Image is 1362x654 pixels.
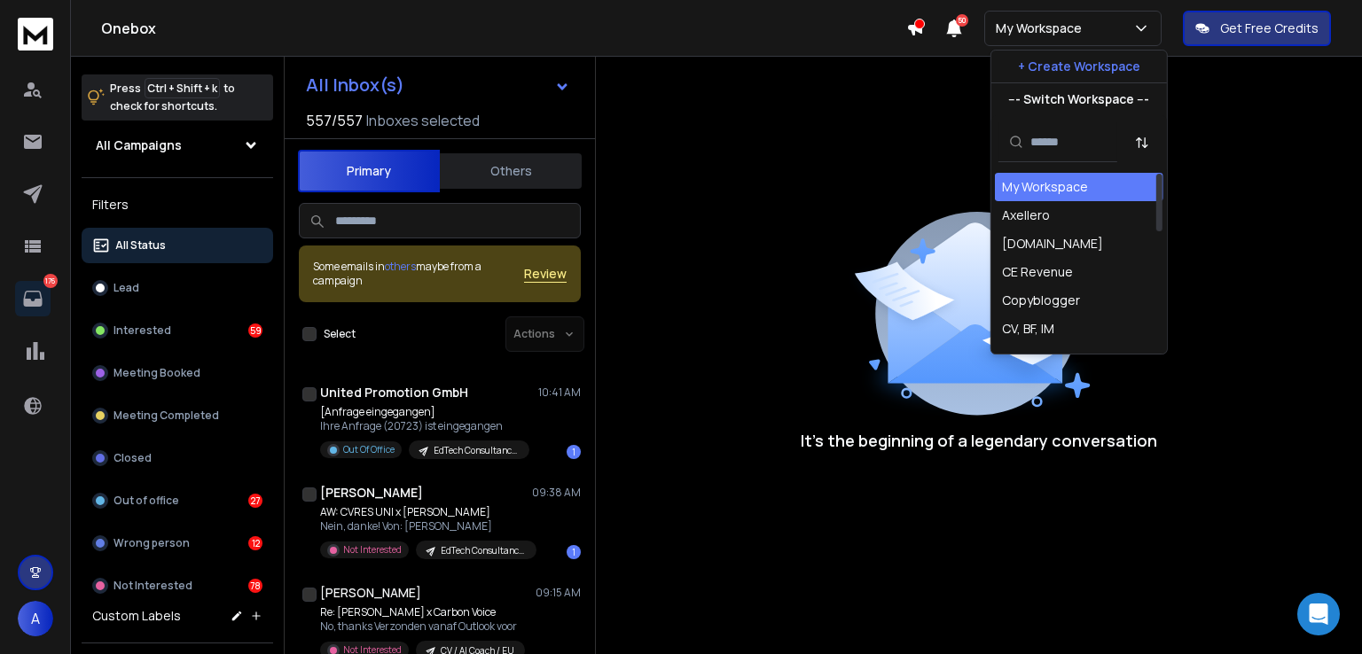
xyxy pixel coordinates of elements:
span: Ctrl + Shift + k [145,78,220,98]
h1: United Promotion GmbH [320,384,468,401]
p: Not Interested [343,543,402,557]
p: Out Of Office [343,443,395,456]
p: No, thanks Verzonden vanaf Outlook voor [320,619,525,634]
h1: [PERSON_NAME] [320,484,423,502]
p: AW: CVRES UNI x [PERSON_NAME] [320,505,533,519]
button: Not Interested78 [82,568,273,603]
p: EdTech Consultancies & Solution Providers (White-Label Model) / EU [434,444,519,457]
p: Get Free Credits [1220,19,1319,37]
p: Ihre Anfrage (20723) ist eingegangen [320,419,529,433]
p: Closed [113,451,152,465]
button: A [18,601,53,636]
button: + Create Workspace [991,51,1167,82]
button: Lead [82,270,273,306]
label: Select [324,327,356,341]
p: Press to check for shortcuts. [110,80,235,115]
p: Nein, danke! Von: [PERSON_NAME] [320,519,533,533]
p: --- Switch Workspace --- [1008,90,1149,108]
button: All Status [82,228,273,263]
p: 176 [43,274,58,288]
button: Review [524,265,567,283]
h3: Custom Labels [92,607,181,625]
div: CV, BF, IM [1002,320,1054,338]
span: others [385,259,416,274]
div: 12 [248,536,262,550]
div: Copyblogger [1002,292,1080,309]
button: Closed [82,440,273,476]
button: Get Free Credits [1183,11,1331,46]
h1: [PERSON_NAME] [320,584,421,602]
h3: Inboxes selected [366,110,480,131]
div: 59 [248,323,262,338]
button: Out of office27 [82,483,273,518]
button: Wrong person12 [82,526,273,561]
button: Sort by Sort A-Z [1124,125,1160,160]
div: My Workspace [1002,178,1088,196]
button: Meeting Completed [82,398,273,433]
button: Interested59 [82,313,273,348]
div: 27 [248,494,262,508]
div: Axellero [1002,206,1050,224]
h3: Filters [82,192,273,217]
div: 1 [567,445,581,459]
p: It’s the beginning of a legendary conversation [801,428,1157,453]
button: Others [440,152,582,191]
p: All Status [115,238,166,253]
span: 557 / 557 [306,110,363,131]
button: Primary [298,150,440,192]
span: 50 [956,14,968,27]
p: Meeting Booked [113,366,200,380]
p: Meeting Completed [113,409,219,423]
p: Interested [113,323,171,338]
div: 78 [248,579,262,593]
h1: All Campaigns [96,136,182,154]
p: Out of office [113,494,179,508]
div: Cynethiq [1002,348,1055,366]
a: 176 [15,281,51,316]
p: 10:41 AM [538,385,581,400]
div: 1 [567,545,581,559]
p: 09:15 AM [536,586,581,600]
p: 09:38 AM [532,486,581,500]
p: + Create Workspace [1018,58,1140,75]
p: Re: [PERSON_NAME] x Carbon Voice [320,605,525,619]
div: Open Intercom Messenger [1297,593,1340,635]
p: Wrong person [113,536,190,550]
p: Lead [113,281,139,295]
h1: All Inbox(s) [306,76,404,94]
h1: Onebox [101,18,906,39]
button: All Campaigns [82,128,273,163]
p: [Anfrage eingegangen] [320,405,529,419]
button: Meeting Booked [82,355,273,391]
div: CE Revenue [1002,263,1073,281]
img: logo [18,18,53,51]
p: My Workspace [996,19,1089,37]
button: All Inbox(s) [292,67,584,103]
div: [DOMAIN_NAME] [1002,235,1103,253]
p: Not Interested [113,579,192,593]
div: Some emails in maybe from a campaign [313,260,524,288]
p: EdTech Consultancies & Solution Providers (White-Label Model) / EU [441,544,526,557]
